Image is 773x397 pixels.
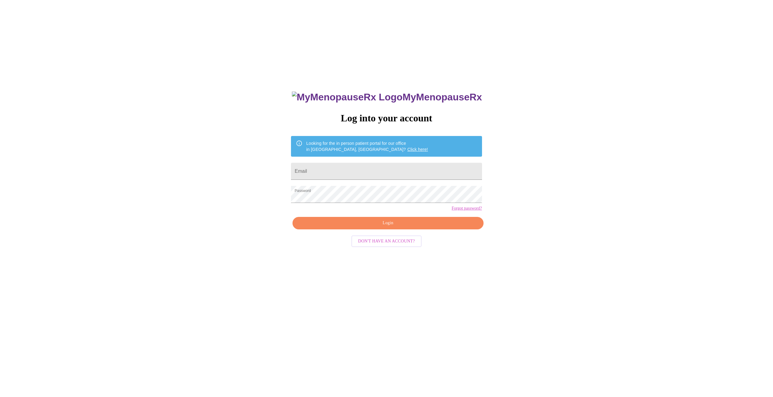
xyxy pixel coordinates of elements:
img: MyMenopauseRx Logo [292,92,402,103]
h3: MyMenopauseRx [292,92,482,103]
h3: Log into your account [291,113,482,124]
a: Forgot password? [452,206,482,211]
span: Don't have an account? [358,238,415,245]
a: Don't have an account? [350,238,423,243]
button: Login [292,217,483,229]
button: Don't have an account? [351,235,422,247]
a: Click here! [407,147,428,152]
div: Looking for the in person patient portal for our office in [GEOGRAPHIC_DATA], [GEOGRAPHIC_DATA]? [306,138,428,155]
span: Login [299,219,476,227]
